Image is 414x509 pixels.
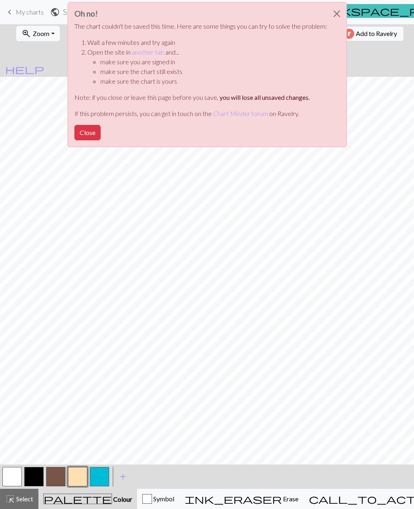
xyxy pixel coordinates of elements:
[220,93,310,101] strong: you will lose all unsaved changes.
[100,67,327,76] li: make sure the chart still exists
[327,2,346,25] button: Close
[87,38,327,47] li: Wait a few minutes and try again
[87,47,327,86] li: Open the site in and...
[44,493,112,505] span: palette
[132,48,164,56] a: another tab
[213,110,268,117] a: Chart Minder forum
[112,495,132,503] span: Colour
[282,495,298,503] span: Erase
[100,57,327,67] li: make sure you are signed in
[74,109,327,118] p: If this problem persists, you can get in touch on the on Ravelry.
[38,489,137,509] button: Colour
[180,489,304,509] button: Erase
[152,495,174,503] span: Symbol
[100,76,327,86] li: make sure the chart is yours
[15,495,33,503] span: Select
[74,93,327,102] p: Note: if you close or leave this page before you save,
[185,493,282,505] span: ink_eraser
[5,493,15,505] span: highlight_alt
[74,21,327,31] p: The chart couldn't be saved this time. Here are some things you can try to solve the problem:
[137,489,180,509] button: Symbol
[118,471,128,482] span: add
[74,9,327,18] h3: Oh no!
[74,125,101,140] button: Close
